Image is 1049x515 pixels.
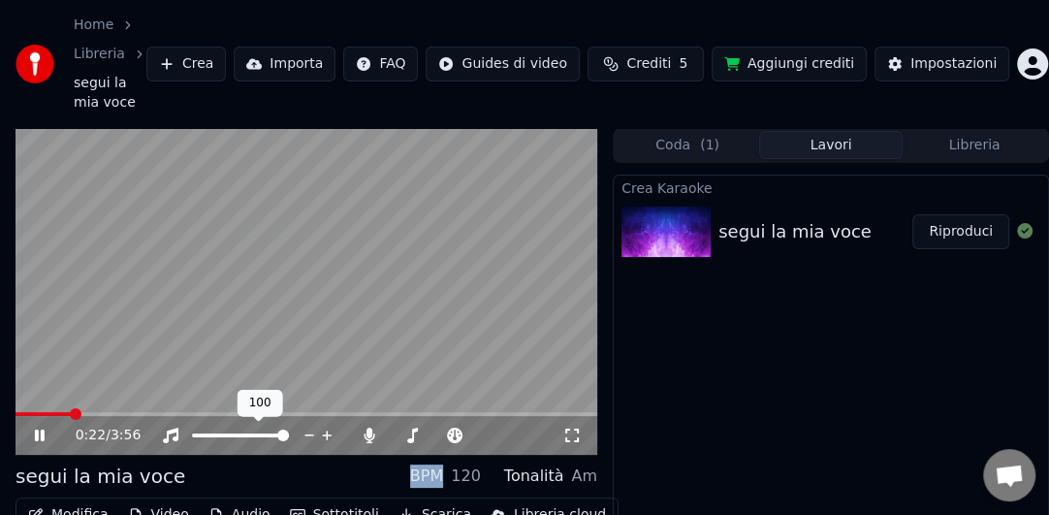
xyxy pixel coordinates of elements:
button: Crediti5 [588,47,704,81]
a: Aprire la chat [983,449,1035,501]
div: segui la mia voce [718,218,872,245]
div: 120 [451,465,481,488]
div: Am [571,465,597,488]
button: Aggiungi crediti [712,47,867,81]
div: 100 [238,390,283,417]
button: Crea [146,47,226,81]
div: Crea Karaoke [614,176,1048,199]
a: Libreria [74,45,125,64]
div: segui la mia voce [16,463,185,490]
a: Home [74,16,113,35]
button: Libreria [903,131,1046,159]
button: Lavori [759,131,903,159]
span: ( 1 ) [700,136,719,155]
span: Crediti [626,54,671,74]
nav: breadcrumb [74,16,146,113]
div: Tonalità [504,465,564,488]
button: Riproduci [912,214,1009,249]
button: Importa [234,47,335,81]
button: Impostazioni [874,47,1009,81]
button: Guides di video [426,47,579,81]
span: 5 [679,54,687,74]
span: 0:22 [76,426,106,445]
button: Coda [616,131,759,159]
span: 3:56 [111,426,141,445]
img: youka [16,45,54,83]
div: BPM [410,465,443,488]
button: FAQ [343,47,418,81]
div: / [76,426,122,445]
div: Impostazioni [910,54,997,74]
span: segui la mia voce [74,74,146,113]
